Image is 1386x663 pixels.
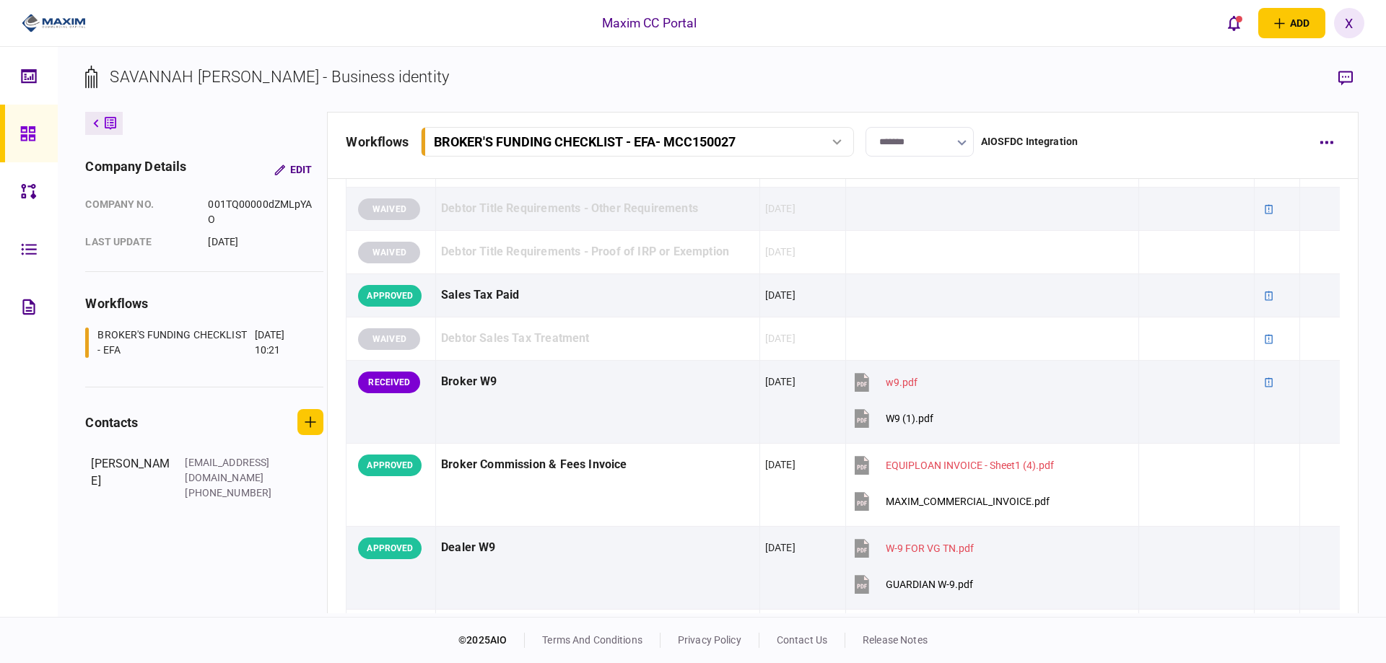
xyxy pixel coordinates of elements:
div: [DATE] [765,374,796,389]
button: MAXIM_COMMERCIAL_INVOICE.pdf [851,485,1050,517]
button: open adding identity options [1258,8,1325,38]
button: X [1334,8,1364,38]
div: Debtor Title Requirements - Other Requirements [441,193,754,225]
div: Sales Tax Paid [441,279,754,312]
div: WAIVED [358,242,420,263]
div: Broker Commission & Fees Invoice [441,449,754,481]
div: workflows [85,294,323,313]
a: privacy policy [678,634,741,646]
a: BROKER'S FUNDING CHECKLIST - EFA[DATE] 10:21 [85,328,305,358]
button: Edit [263,157,323,183]
div: APPROVED [358,455,422,476]
a: terms and conditions [542,634,642,646]
button: open notifications list [1219,8,1250,38]
button: GUARDIAN W-9.pdf [851,568,973,600]
div: APPROVED [358,537,422,559]
button: W9 (1).pdf [851,402,933,434]
div: MAXIM_COMMERCIAL_INVOICE.pdf [886,496,1050,507]
div: RECEIVED [358,372,420,393]
div: [DATE] [765,288,796,302]
div: © 2025 AIO [458,633,525,648]
div: EQUIPLOAN INVOICE - Sheet1 (4).pdf [886,460,1054,471]
div: [DATE] [765,201,796,216]
div: SAVANNAH [PERSON_NAME] - Business identity [110,65,449,89]
div: Maxim CC Portal [602,14,697,32]
button: W-9 FOR VG TN.pdf [851,532,974,564]
div: GUARDIAN W-9.pdf [886,579,973,590]
div: company no. [85,197,193,227]
div: BROKER'S FUNDING CHECKLIST - EFA - MCC150027 [434,134,736,149]
div: Debtor Title Requirements - Proof of IRP or Exemption [441,236,754,268]
button: EQUIPLOAN INVOICE - Sheet1 (4).pdf [851,449,1054,481]
div: BROKER'S FUNDING CHECKLIST - EFA [97,328,250,358]
div: [DATE] [765,540,796,555]
div: W-9 FOR VG TN.pdf [886,543,974,554]
div: AIOSFDC Integration [981,134,1078,149]
div: last update [85,234,193,250]
div: [PHONE_NUMBER] [185,486,279,501]
div: contacts [85,413,138,432]
div: w9.pdf [886,377,918,388]
div: Broker W9 [441,366,754,398]
div: Debtor Sales Tax Treatment [441,322,754,355]
div: 001TQ00000dZMLpYAO [208,197,313,227]
div: [DATE] [765,245,796,259]
button: w9.pdf [851,366,918,398]
div: APPROVED [358,285,422,307]
div: WAIVED [358,328,420,350]
div: workflows [346,132,409,152]
a: contact us [777,634,827,646]
div: WAIVED [358,198,420,220]
div: [DATE] [765,331,796,346]
img: client company logo [22,12,86,34]
div: W9 (1).pdf [886,413,933,424]
button: BROKER'S FUNDING CHECKLIST - EFA- MCC150027 [421,127,854,157]
div: [DATE] [765,457,796,472]
div: Dealer W9 [441,532,754,564]
div: [DATE] [208,234,313,250]
a: release notes [863,634,928,646]
div: [PERSON_NAME] [91,455,170,501]
div: [DATE] 10:21 [255,328,306,358]
div: [EMAIL_ADDRESS][DOMAIN_NAME] [185,455,279,486]
div: company details [85,157,186,183]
